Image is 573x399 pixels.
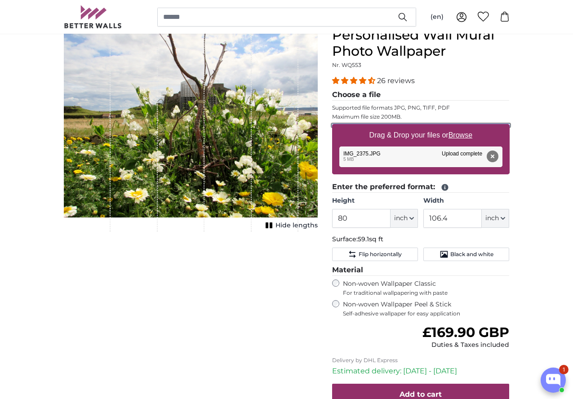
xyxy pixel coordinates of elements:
[343,279,510,297] label: Non-woven Wallpaper Classic
[391,209,418,228] button: inch
[365,126,475,144] label: Drag & Drop your files or
[422,341,509,350] div: Duties & Taxes included
[332,89,510,101] legend: Choose a file
[332,265,510,276] legend: Material
[485,214,499,223] span: inch
[332,366,510,377] p: Estimated delivery: [DATE] - [DATE]
[559,365,569,374] div: 1
[332,248,418,261] button: Flip horizontally
[332,235,510,244] p: Surface:
[343,300,510,317] label: Non-woven Wallpaper Peel & Stick
[332,113,510,120] p: Maximum file size 200MB.
[423,196,509,205] label: Width
[332,196,418,205] label: Height
[343,289,510,297] span: For traditional wallpapering with paste
[332,62,361,68] span: Nr. WQ553
[400,390,442,399] span: Add to cart
[394,214,408,223] span: inch
[449,131,472,139] u: Browse
[422,324,509,341] span: £169.90 GBP
[64,5,122,28] img: Betterwalls
[332,27,510,59] h1: Personalised Wall Mural Photo Wallpaper
[358,235,383,243] span: 59.1sq ft
[332,357,510,364] p: Delivery by DHL Express
[450,251,493,258] span: Black and white
[359,251,402,258] span: Flip horizontally
[332,104,510,111] p: Supported file formats JPG, PNG, TIFF, PDF
[541,368,566,393] button: Open chatbox
[423,9,451,25] button: (en)
[423,248,509,261] button: Black and white
[332,182,510,193] legend: Enter the preferred format:
[343,310,510,317] span: Self-adhesive wallpaper for easy application
[64,27,318,232] div: 1 of 1
[482,209,509,228] button: inch
[332,76,377,85] span: 4.54 stars
[377,76,415,85] span: 26 reviews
